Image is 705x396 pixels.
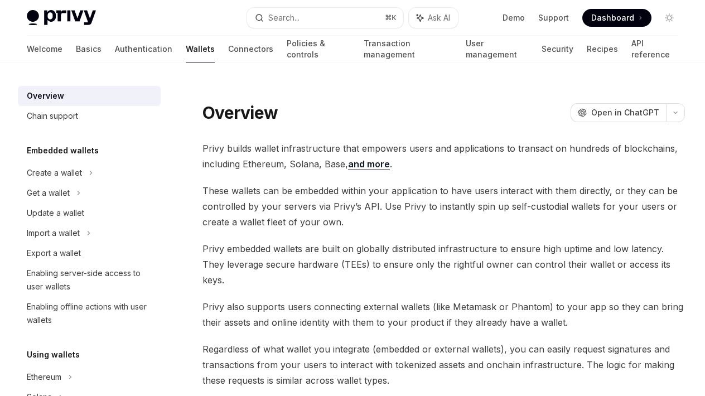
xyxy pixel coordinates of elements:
[27,370,61,384] div: Ethereum
[202,183,685,230] span: These wallets can be embedded within your application to have users interact with them directly, ...
[18,243,161,263] a: Export a wallet
[202,103,278,123] h1: Overview
[202,241,685,288] span: Privy embedded wallets are built on globally distributed infrastructure to ensure high uptime and...
[27,10,96,26] img: light logo
[18,203,161,223] a: Update a wallet
[202,341,685,388] span: Regardless of what wallet you integrate (embedded or external wallets), you can easily request si...
[428,12,450,23] span: Ask AI
[660,9,678,27] button: Toggle dark mode
[631,36,678,62] a: API reference
[582,9,651,27] a: Dashboard
[268,11,300,25] div: Search...
[27,166,82,180] div: Create a wallet
[27,89,64,103] div: Overview
[27,348,80,361] h5: Using wallets
[591,107,659,118] span: Open in ChatGPT
[542,36,573,62] a: Security
[18,86,161,106] a: Overview
[228,36,273,62] a: Connectors
[27,300,154,327] div: Enabling offline actions with user wallets
[18,263,161,297] a: Enabling server-side access to user wallets
[27,109,78,123] div: Chain support
[202,299,685,330] span: Privy also supports users connecting external wallets (like Metamask or Phantom) to your app so t...
[385,13,397,22] span: ⌘ K
[591,12,634,23] span: Dashboard
[364,36,452,62] a: Transaction management
[27,36,62,62] a: Welcome
[503,12,525,23] a: Demo
[202,141,685,172] span: Privy builds wallet infrastructure that empowers users and applications to transact on hundreds o...
[18,106,161,126] a: Chain support
[409,8,458,28] button: Ask AI
[466,36,529,62] a: User management
[587,36,618,62] a: Recipes
[287,36,350,62] a: Policies & controls
[27,144,99,157] h5: Embedded wallets
[27,186,70,200] div: Get a wallet
[348,158,390,170] a: and more
[571,103,666,122] button: Open in ChatGPT
[247,8,404,28] button: Search...⌘K
[27,206,84,220] div: Update a wallet
[538,12,569,23] a: Support
[76,36,102,62] a: Basics
[27,247,81,260] div: Export a wallet
[18,297,161,330] a: Enabling offline actions with user wallets
[115,36,172,62] a: Authentication
[27,226,80,240] div: Import a wallet
[27,267,154,293] div: Enabling server-side access to user wallets
[186,36,215,62] a: Wallets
